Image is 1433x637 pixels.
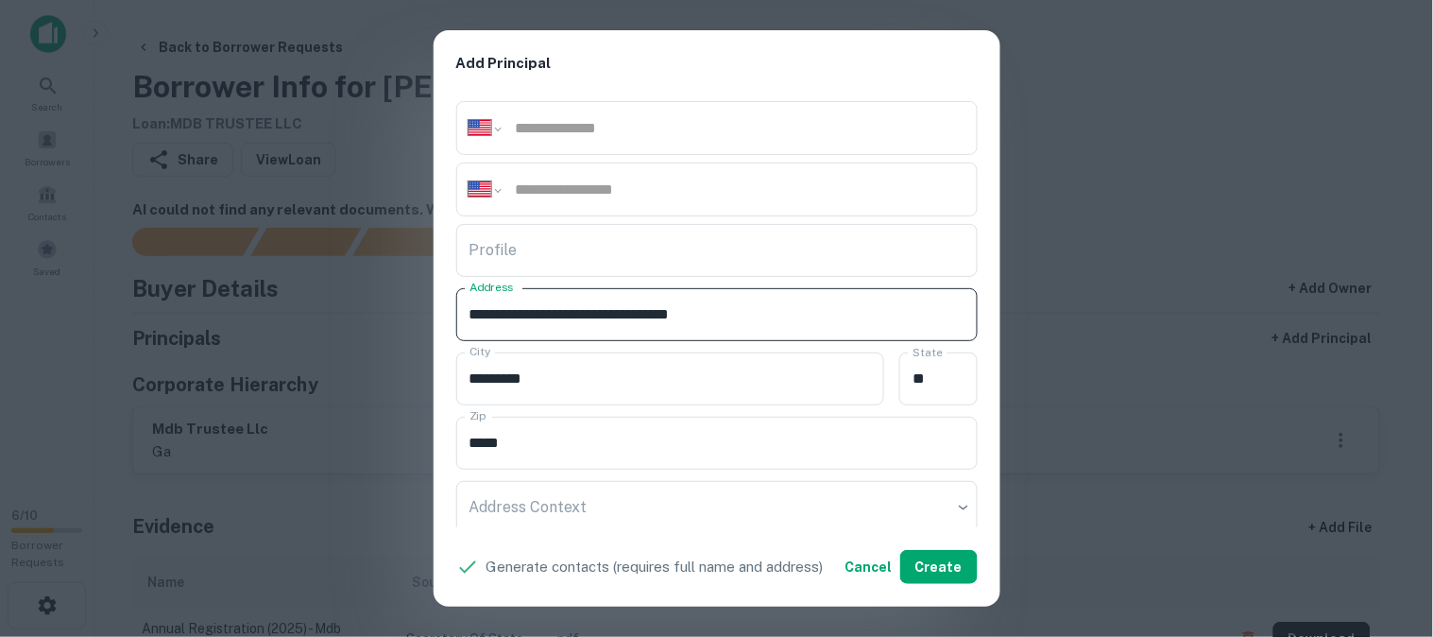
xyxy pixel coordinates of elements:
[469,408,486,424] label: Zip
[434,30,1000,97] h2: Add Principal
[469,280,513,296] label: Address
[469,344,491,360] label: City
[913,344,943,360] label: State
[900,550,978,584] button: Create
[838,550,900,584] button: Cancel
[456,481,978,534] div: ​
[486,556,824,578] p: Generate contacts (requires full name and address)
[1339,486,1433,577] iframe: Chat Widget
